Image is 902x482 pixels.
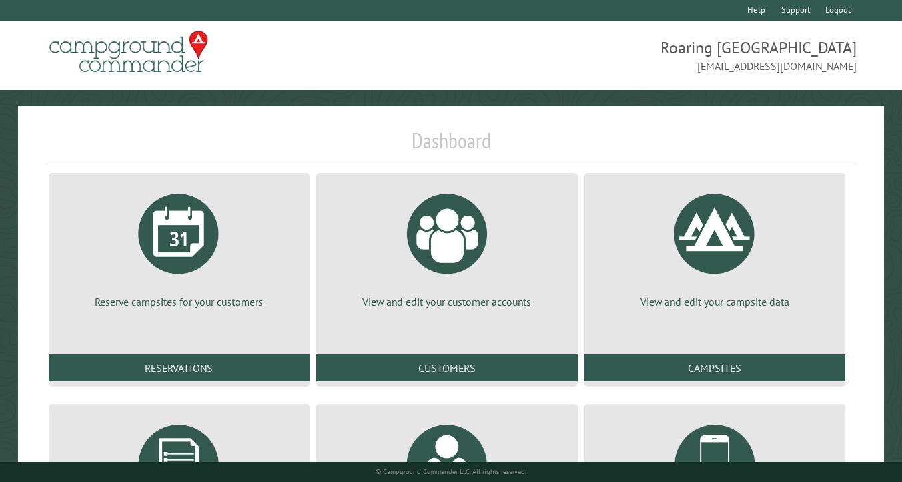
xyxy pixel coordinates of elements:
a: View and edit your customer accounts [332,184,562,309]
a: Reservations [49,354,310,381]
small: © Campground Commander LLC. All rights reserved. [376,467,526,476]
p: View and edit your customer accounts [332,294,562,309]
p: Reserve campsites for your customers [65,294,294,309]
a: Customers [316,354,578,381]
p: View and edit your campsite data [600,294,830,309]
img: Campground Commander [45,26,212,78]
span: Roaring [GEOGRAPHIC_DATA] [EMAIL_ADDRESS][DOMAIN_NAME] [451,37,857,74]
h1: Dashboard [45,128,857,164]
a: View and edit your campsite data [600,184,830,309]
a: Campsites [584,354,846,381]
a: Reserve campsites for your customers [65,184,294,309]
